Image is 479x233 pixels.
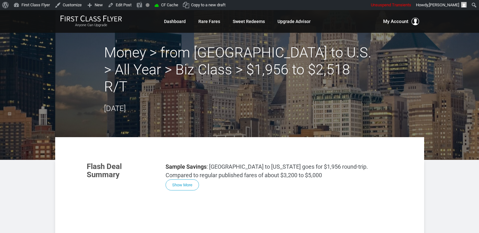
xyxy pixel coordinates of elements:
button: My Account [383,18,419,25]
a: Dashboard [164,16,186,27]
span: Unsuspend Transients [371,3,411,7]
button: Show More [166,179,199,190]
a: Rare Fares [198,16,220,27]
p: : [GEOGRAPHIC_DATA] to [US_STATE] goes for $1,956 round-trip. Compared to regular published fares... [166,162,393,179]
a: First Class FlyerAnyone Can Upgrade [60,15,122,28]
time: [DATE] [104,104,126,113]
a: Upgrade Advisor [277,16,311,27]
h3: Flash Deal Summary [87,162,156,179]
span: [PERSON_NAME] [429,3,459,7]
h2: Money > from [GEOGRAPHIC_DATA] to U.S. > All Year > Biz Class > $1,956 to $2,518 R/T [104,44,375,95]
img: First Class Flyer [60,15,122,22]
small: Anyone Can Upgrade [60,23,122,27]
a: Sweet Redeems [233,16,265,27]
strong: Sample Savings [166,163,207,170]
span: My Account [383,18,408,25]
